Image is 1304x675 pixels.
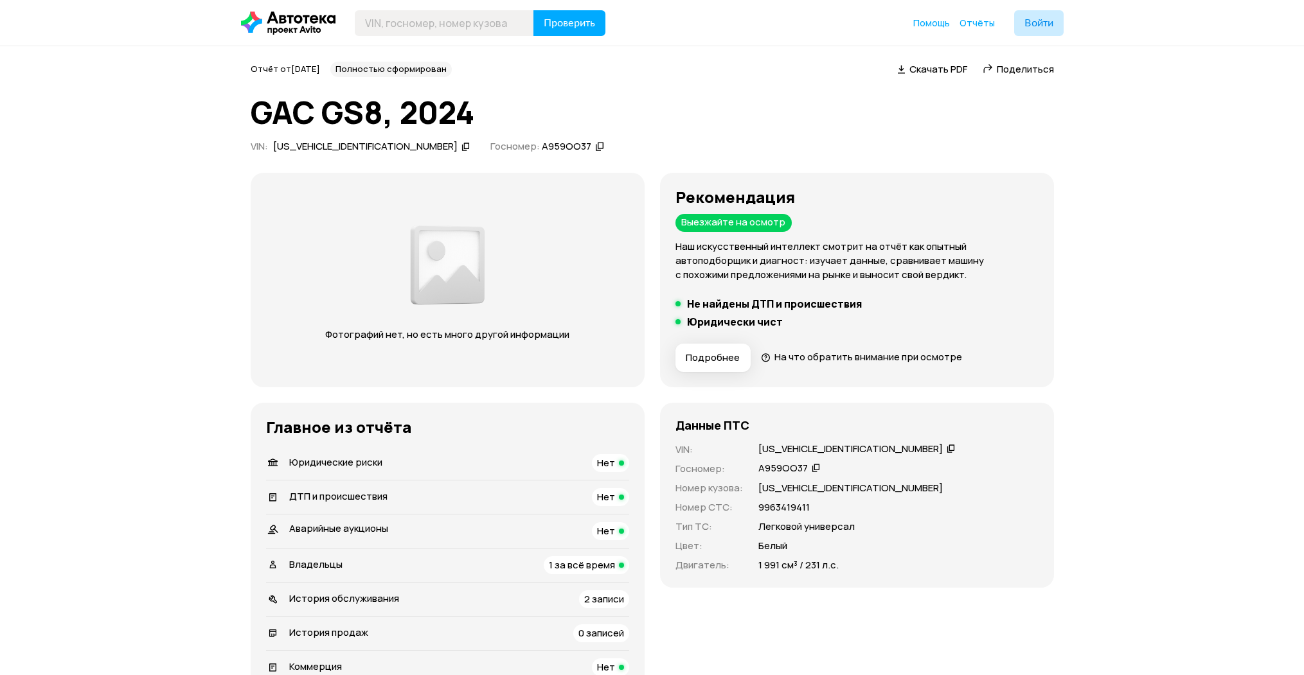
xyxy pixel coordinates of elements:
h4: Данные ПТС [675,418,749,432]
p: VIN : [675,443,743,457]
div: Полностью сформирован [330,62,452,77]
div: [US_VEHICLE_IDENTIFICATION_NUMBER] [758,443,943,456]
p: Цвет : [675,539,743,553]
button: Войти [1014,10,1064,36]
p: Госномер : [675,462,743,476]
a: Поделиться [983,62,1054,76]
span: Подробнее [686,351,740,364]
span: На что обратить внимание при осмотре [774,350,962,364]
button: Проверить [533,10,605,36]
p: Тип ТС : [675,520,743,534]
p: 9963419411 [758,500,810,514]
span: Нет [597,490,615,504]
span: История обслуживания [289,592,399,605]
p: Наш искусственный интеллект смотрит на отчёт как опытный автоподборщик и диагност: изучает данные... [675,240,1039,282]
span: Юридические риски [289,455,382,469]
a: Отчёты [960,17,995,30]
span: Проверить [544,18,595,28]
p: Белый [758,539,787,553]
span: Аварийные аукционы [289,522,388,535]
div: Выезжайте на осмотр [675,214,792,232]
span: Скачать PDF [909,62,967,76]
span: Госномер: [490,139,540,153]
p: Номер СТС : [675,500,743,514]
span: Коммерция [289,660,342,673]
span: Нет [597,524,615,538]
h5: Юридически чист [687,315,783,328]
button: Подробнее [675,344,751,372]
p: 1 991 см³ / 231 л.с. [758,558,839,572]
a: На что обратить внимание при осмотре [761,350,963,364]
p: Фотографий нет, но есть много другой информации [313,328,582,342]
input: VIN, госномер, номер кузова [355,10,534,36]
p: Легковой универсал [758,520,855,534]
a: Скачать PDF [897,62,967,76]
span: VIN : [251,139,268,153]
img: d89e54fb62fcf1f0.png [407,218,488,312]
h3: Рекомендация [675,188,1039,206]
span: Отчёты [960,17,995,29]
span: ДТП и происшествия [289,489,388,503]
span: История продаж [289,626,368,639]
span: Владельцы [289,557,343,571]
h5: Не найдены ДТП и происшествия [687,297,862,310]
span: 0 записей [578,626,624,640]
span: Войти [1024,18,1053,28]
p: Номер кузова : [675,481,743,495]
p: [US_VEHICLE_IDENTIFICATION_NUMBER] [758,481,943,495]
span: 1 за всё время [549,558,615,572]
span: 2 записи [584,592,624,606]
span: Помощь [913,17,950,29]
span: Нет [597,660,615,674]
span: Нет [597,456,615,469]
div: [US_VEHICLE_IDENTIFICATION_NUMBER] [273,140,458,153]
span: Отчёт от [DATE] [251,63,320,75]
h1: GAC GS8, 2024 [251,95,1054,130]
h3: Главное из отчёта [266,418,629,436]
a: Помощь [913,17,950,30]
p: Двигатель : [675,558,743,572]
div: А959ОО37 [542,140,591,153]
div: А959ОО37 [758,462,808,475]
span: Поделиться [997,62,1054,76]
